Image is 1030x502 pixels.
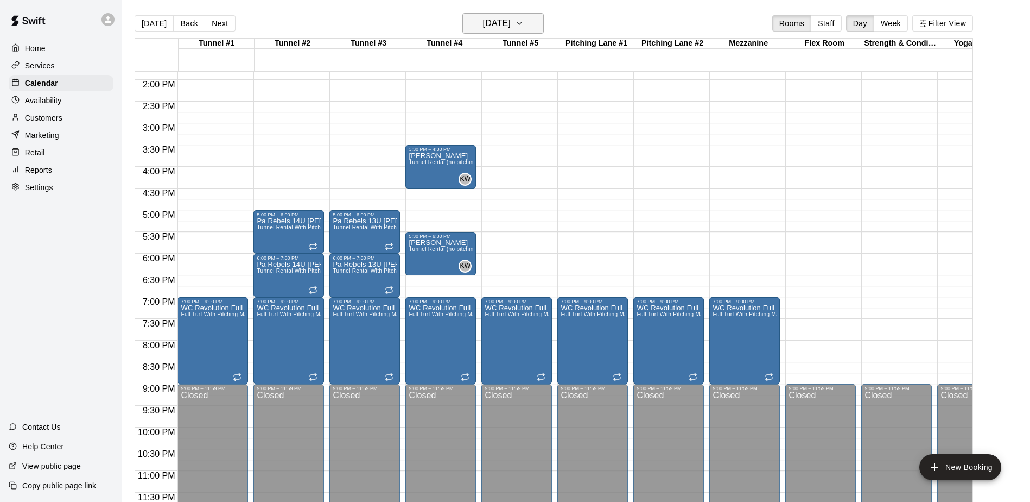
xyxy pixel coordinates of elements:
p: Settings [25,182,53,193]
p: View public page [22,461,81,472]
div: 5:00 PM – 6:00 PM: Pa Rebels 13U Howe Hitting [329,210,400,254]
span: Full Turf With Pitching Machines [409,311,492,317]
p: Home [25,43,46,54]
span: 4:00 PM [140,167,178,176]
div: 7:00 PM – 9:00 PM [257,299,321,304]
p: Help Center [22,441,63,452]
span: 11:30 PM [135,493,177,502]
span: Full Turf With Pitching Machines [561,311,644,317]
div: Availability [9,92,113,109]
div: 3:30 PM – 4:30 PM: Kevin Wood [405,145,476,189]
div: 6:00 PM – 7:00 PM [333,255,397,261]
span: Recurring event [537,373,545,381]
div: 9:00 PM – 11:59 PM [864,386,929,391]
button: [DATE] [462,13,544,34]
span: Kevin Wood [463,173,472,186]
span: Recurring event [461,373,469,381]
button: Rooms [772,15,811,32]
button: Next [205,15,235,32]
div: Kevin Wood [459,260,472,273]
div: 6:00 PM – 7:00 PM [257,255,321,261]
div: Kevin Wood [459,173,472,186]
div: 7:00 PM – 9:00 PM [409,299,473,304]
span: Recurring event [765,373,773,381]
div: Mezzanine [710,39,786,49]
div: Tunnel #5 [482,39,558,49]
div: Tunnel #1 [179,39,255,49]
p: Contact Us [22,422,61,432]
span: Recurring event [309,242,317,251]
span: Tunnel Rental With Pitching Machine [333,224,428,230]
div: 9:00 PM – 11:59 PM [789,386,853,391]
span: 2:30 PM [140,102,178,111]
div: 7:00 PM – 9:00 PM [561,299,625,304]
p: Copy public page link [22,480,96,491]
span: Tunnel Rental (no pitching machine) [409,159,502,165]
div: 5:30 PM – 6:30 PM [409,234,473,239]
span: Full Turf With Pitching Machines [637,311,720,317]
span: Tunnel Rental With Pitching Machine [333,268,428,274]
div: Customers [9,110,113,126]
span: 3:00 PM [140,123,178,133]
span: Tunnel Rental (no pitching machine) [409,246,502,252]
span: 11:00 PM [135,471,177,480]
span: Recurring event [309,286,317,294]
a: Retail [9,145,113,161]
div: Pitching Lane #1 [558,39,634,49]
a: Services [9,58,113,74]
a: Home [9,40,113,57]
div: 9:00 PM – 11:59 PM [257,386,321,391]
div: 7:00 PM – 9:00 PM [485,299,549,304]
div: 9:00 PM – 11:59 PM [333,386,397,391]
div: 9:00 PM – 11:59 PM [561,386,625,391]
div: 7:00 PM – 9:00 PM: WC Revolution Full Turf [633,297,704,384]
div: 9:00 PM – 11:59 PM [637,386,701,391]
span: Tunnel Rental With Pitching Machine [257,268,352,274]
p: Marketing [25,130,59,141]
span: 4:30 PM [140,189,178,198]
p: Services [25,60,55,71]
div: 7:00 PM – 9:00 PM [713,299,777,304]
div: 5:00 PM – 6:00 PM [257,212,321,217]
button: Staff [811,15,842,32]
span: Kevin Wood [463,260,472,273]
button: [DATE] [135,15,174,32]
div: 6:00 PM – 7:00 PM: Pa Rebels 14U Reynold Hitting [253,254,324,297]
span: Full Turf With Pitching Machines [713,311,796,317]
div: 9:00 PM – 11:59 PM [485,386,549,391]
span: 6:00 PM [140,254,178,263]
p: Retail [25,147,45,158]
span: Recurring event [613,373,621,381]
div: 9:00 PM – 11:59 PM [713,386,777,391]
a: Settings [9,179,113,196]
div: 9:00 PM – 11:59 PM [409,386,473,391]
a: Reports [9,162,113,178]
div: Tunnel #2 [255,39,330,49]
div: 7:00 PM – 9:00 PM: WC Revolution Full Turf [405,297,476,384]
button: Week [874,15,908,32]
h6: [DATE] [483,16,511,31]
span: Full Turf With Pitching Machines [181,311,264,317]
span: Tunnel Rental With Pitching Machine [257,224,352,230]
span: 6:30 PM [140,275,178,285]
div: 5:00 PM – 6:00 PM [333,212,397,217]
button: Filter View [912,15,973,32]
p: Reports [25,165,52,175]
span: Recurring event [233,373,241,381]
span: 10:00 PM [135,428,177,437]
span: Recurring event [385,286,393,294]
div: 9:00 PM – 11:59 PM [940,386,1004,391]
span: Recurring event [385,242,393,251]
a: Calendar [9,75,113,91]
span: 7:00 PM [140,297,178,306]
div: 7:00 PM – 9:00 PM [637,299,701,304]
div: 5:30 PM – 6:30 PM: Kevin Wood [405,232,476,275]
div: Flex Room [786,39,862,49]
div: 7:00 PM – 9:00 PM [333,299,397,304]
span: Full Turf With Pitching Machines [257,311,340,317]
span: 7:30 PM [140,319,178,328]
